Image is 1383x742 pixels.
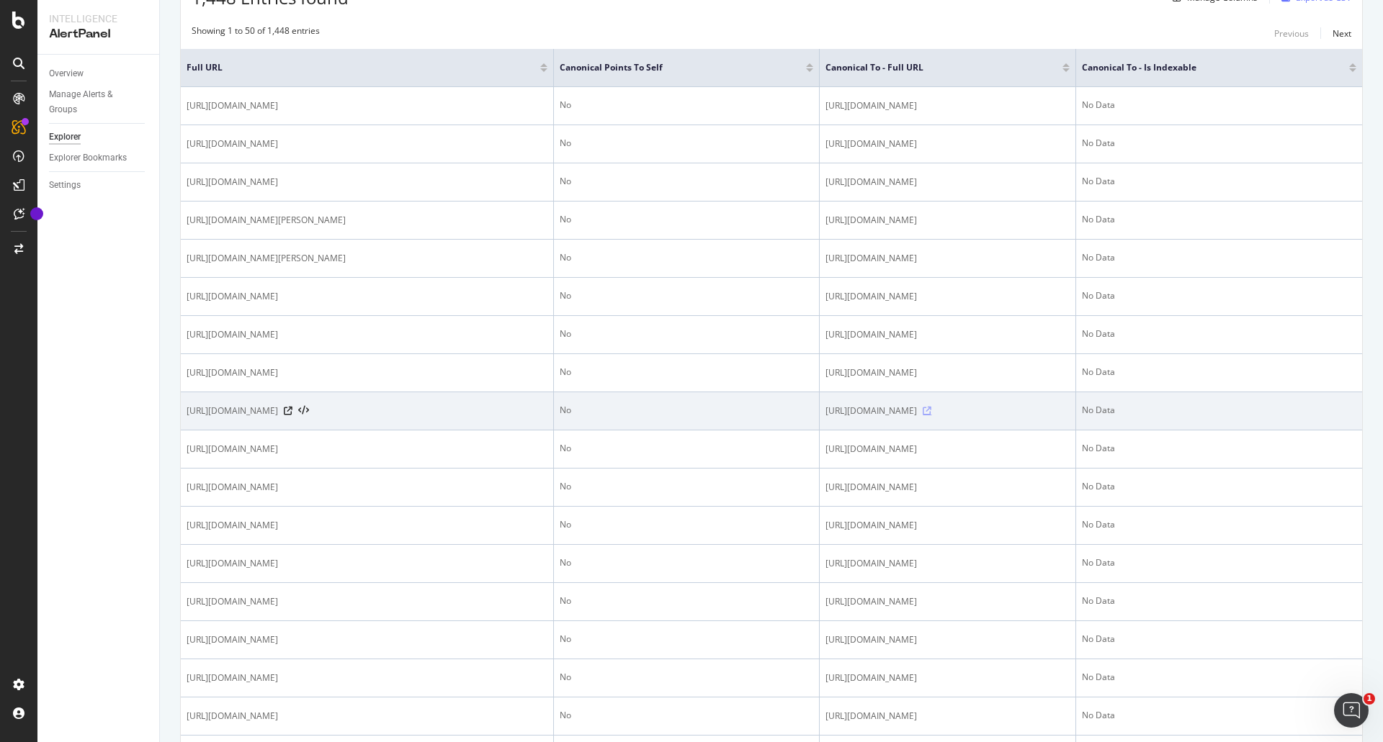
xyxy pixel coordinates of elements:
[560,709,813,722] div: No
[192,24,320,42] div: Showing 1 to 50 of 1,448 entries
[187,251,346,266] span: [URL][DOMAIN_NAME][PERSON_NAME]
[825,442,917,456] span: [URL][DOMAIN_NAME]
[560,404,813,417] div: No
[560,61,784,74] span: Canonical Points to Self
[49,87,149,117] a: Manage Alerts & Groups
[284,407,292,415] a: Visit Online Page
[1082,442,1356,455] div: No Data
[1082,213,1356,226] div: No Data
[1082,366,1356,379] div: No Data
[187,213,346,227] span: [URL][DOMAIN_NAME][PERSON_NAME]
[187,61,519,74] span: Full URL
[560,327,813,340] div: No
[187,327,278,342] span: [URL][DOMAIN_NAME]
[187,175,278,189] span: [URL][DOMAIN_NAME]
[298,406,309,416] button: View HTML Source
[49,178,149,193] a: Settings
[49,66,84,81] div: Overview
[1082,480,1356,493] div: No Data
[1082,518,1356,531] div: No Data
[1082,289,1356,302] div: No Data
[1333,24,1351,42] button: Next
[187,594,278,609] span: [URL][DOMAIN_NAME]
[49,150,127,166] div: Explorer Bookmarks
[1082,633,1356,646] div: No Data
[30,207,43,220] div: Tooltip anchor
[825,327,917,342] span: [URL][DOMAIN_NAME]
[825,366,917,380] span: [URL][DOMAIN_NAME]
[560,99,813,112] div: No
[187,480,278,494] span: [URL][DOMAIN_NAME]
[560,251,813,264] div: No
[187,289,278,304] span: [URL][DOMAIN_NAME]
[187,99,278,113] span: [URL][DOMAIN_NAME]
[825,137,917,151] span: [URL][DOMAIN_NAME]
[187,404,278,418] span: [URL][DOMAIN_NAME]
[49,87,135,117] div: Manage Alerts & Groups
[560,671,813,684] div: No
[49,66,149,81] a: Overview
[560,137,813,150] div: No
[825,61,1041,74] span: Canonical To - Full URL
[825,709,917,723] span: [URL][DOMAIN_NAME]
[1274,24,1309,42] button: Previous
[1082,671,1356,684] div: No Data
[1082,327,1356,340] div: No Data
[560,442,813,455] div: No
[1333,27,1351,40] div: Next
[1334,693,1369,728] iframe: Intercom live chat
[49,130,149,145] a: Explorer
[825,518,917,533] span: [URL][DOMAIN_NAME]
[49,26,148,42] div: AlertPanel
[560,175,813,188] div: No
[1082,404,1356,417] div: No Data
[825,251,917,266] span: [URL][DOMAIN_NAME]
[825,213,917,227] span: [URL][DOMAIN_NAME]
[825,671,917,685] span: [URL][DOMAIN_NAME]
[187,671,278,685] span: [URL][DOMAIN_NAME]
[825,480,917,494] span: [URL][DOMAIN_NAME]
[560,480,813,493] div: No
[825,99,917,113] span: [URL][DOMAIN_NAME]
[560,213,813,226] div: No
[1082,175,1356,188] div: No Data
[49,12,148,26] div: Intelligence
[825,289,917,304] span: [URL][DOMAIN_NAME]
[1364,693,1375,705] span: 1
[187,709,278,723] span: [URL][DOMAIN_NAME]
[49,130,81,145] div: Explorer
[560,366,813,379] div: No
[1082,61,1328,74] span: Canonical To - Is Indexable
[1082,594,1356,607] div: No Data
[825,556,917,571] span: [URL][DOMAIN_NAME]
[1082,556,1356,569] div: No Data
[560,289,813,302] div: No
[187,442,278,456] span: [URL][DOMAIN_NAME]
[825,404,917,418] span: [URL][DOMAIN_NAME]
[560,594,813,607] div: No
[923,407,931,415] a: Visit Online Page
[825,175,917,189] span: [URL][DOMAIN_NAME]
[825,594,917,609] span: [URL][DOMAIN_NAME]
[560,518,813,531] div: No
[825,633,917,647] span: [URL][DOMAIN_NAME]
[560,633,813,646] div: No
[1082,137,1356,150] div: No Data
[1274,27,1309,40] div: Previous
[187,633,278,647] span: [URL][DOMAIN_NAME]
[560,556,813,569] div: No
[187,518,278,533] span: [URL][DOMAIN_NAME]
[1082,99,1356,112] div: No Data
[187,366,278,380] span: [URL][DOMAIN_NAME]
[49,178,81,193] div: Settings
[49,150,149,166] a: Explorer Bookmarks
[1082,251,1356,264] div: No Data
[187,137,278,151] span: [URL][DOMAIN_NAME]
[187,556,278,571] span: [URL][DOMAIN_NAME]
[1082,709,1356,722] div: No Data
